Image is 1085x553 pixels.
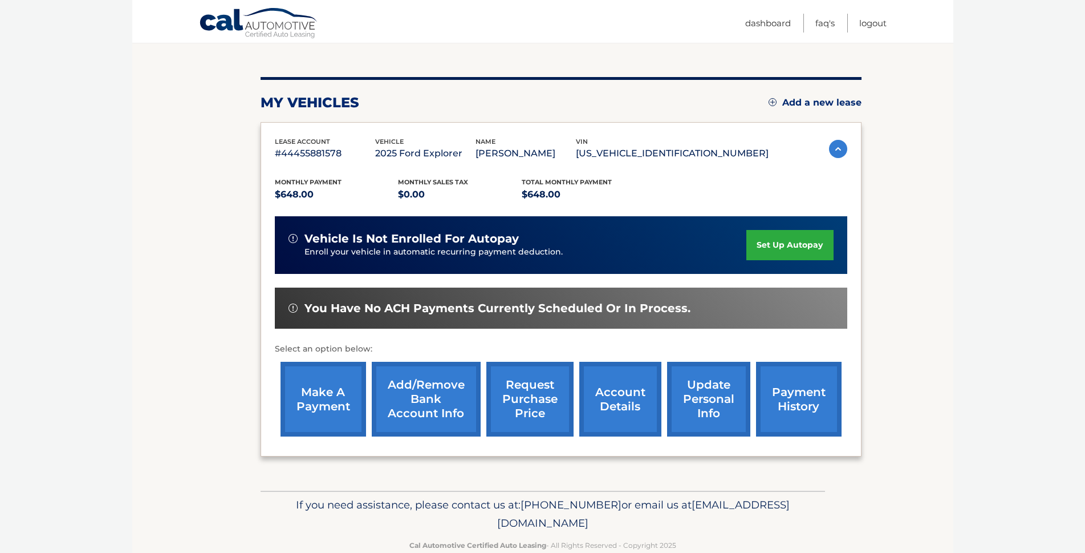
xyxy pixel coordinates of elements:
h2: my vehicles [261,94,359,111]
p: If you need assistance, please contact us at: or email us at [268,496,818,532]
span: Total Monthly Payment [522,178,612,186]
span: You have no ACH payments currently scheduled or in process. [304,301,690,316]
p: - All Rights Reserved - Copyright 2025 [268,539,818,551]
p: Select an option below: [275,342,847,356]
span: Monthly sales Tax [398,178,468,186]
a: Dashboard [745,14,791,33]
p: Enroll your vehicle in automatic recurring payment deduction. [304,246,747,259]
span: vehicle [375,138,404,146]
img: alert-white.svg [288,304,298,313]
p: $0.00 [398,187,522,203]
a: account details [579,362,661,437]
img: alert-white.svg [288,234,298,243]
span: vehicle is not enrolled for autopay [304,232,519,246]
span: name [476,138,495,146]
p: [PERSON_NAME] [476,146,576,162]
a: set up autopay [746,230,833,260]
span: Monthly Payment [275,178,342,186]
a: Add a new lease [769,97,862,108]
span: [PHONE_NUMBER] [521,498,621,511]
p: $648.00 [275,187,399,203]
a: make a payment [281,362,366,437]
p: [US_VEHICLE_IDENTIFICATION_NUMBER] [576,146,769,162]
span: [EMAIL_ADDRESS][DOMAIN_NAME] [497,498,790,530]
p: #44455881578 [275,146,375,162]
img: add.svg [769,98,777,106]
a: Cal Automotive [199,7,319,41]
a: payment history [756,362,842,437]
strong: Cal Automotive Certified Auto Leasing [409,541,546,550]
p: 2025 Ford Explorer [375,146,476,162]
span: lease account [275,138,330,146]
a: update personal info [667,362,750,437]
a: Logout [859,14,887,33]
a: FAQ's [815,14,835,33]
p: $648.00 [522,187,645,203]
a: request purchase price [486,362,574,437]
span: vin [576,138,588,146]
a: Add/Remove bank account info [372,362,481,437]
img: accordion-active.svg [829,140,847,158]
